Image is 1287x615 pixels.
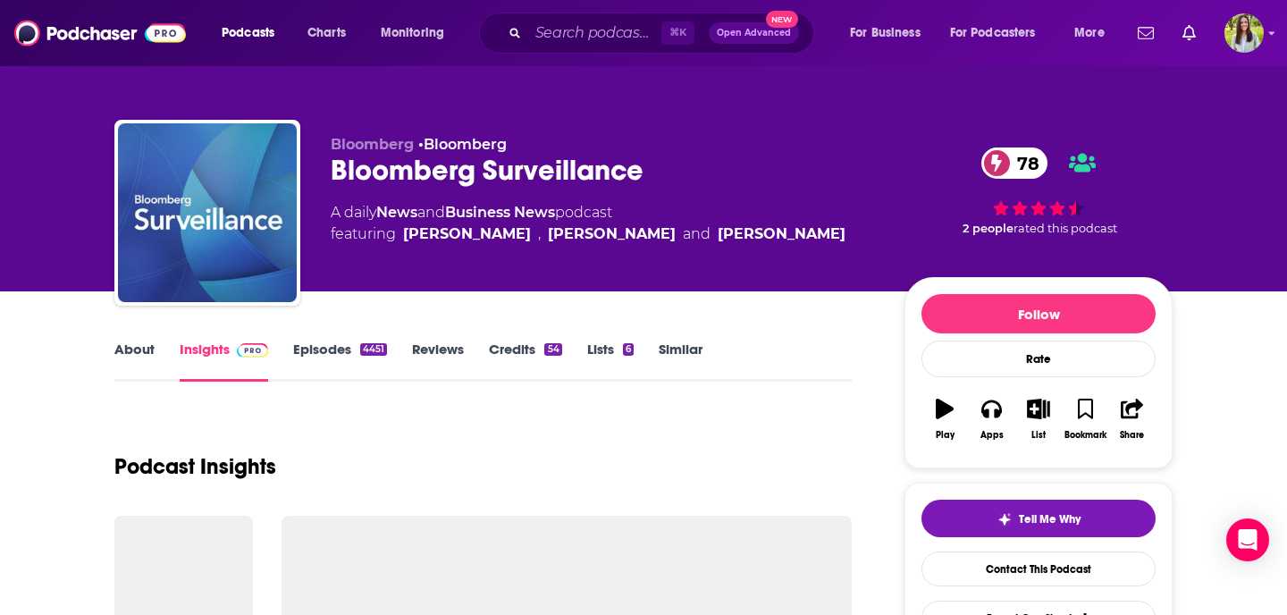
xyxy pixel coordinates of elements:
div: Open Intercom Messenger [1226,518,1269,561]
div: 78 2 peoplerated this podcast [904,136,1173,247]
span: More [1074,21,1105,46]
a: Bloomberg [424,136,507,153]
a: Lists6 [587,341,634,382]
h1: Podcast Insights [114,453,276,480]
button: Share [1109,387,1156,451]
div: 6 [623,343,634,356]
span: and [417,204,445,221]
span: featuring [331,223,845,245]
div: A daily podcast [331,202,845,245]
img: Podchaser - Follow, Share and Rate Podcasts [14,16,186,50]
button: tell me why sparkleTell Me Why [921,500,1156,537]
button: open menu [1062,19,1127,47]
a: Show notifications dropdown [1175,18,1203,48]
span: Tell Me Why [1019,512,1081,527]
button: open menu [209,19,298,47]
span: Charts [307,21,346,46]
div: Bookmark [1064,430,1106,441]
div: List [1031,430,1046,441]
a: InsightsPodchaser Pro [180,341,268,382]
span: Open Advanced [717,29,791,38]
div: 54 [544,343,561,356]
span: , [538,223,541,245]
div: Search podcasts, credits, & more... [496,13,831,54]
a: Episodes4451 [293,341,387,382]
button: Follow [921,294,1156,333]
span: • [418,136,507,153]
a: Reviews [412,341,464,382]
div: Play [936,430,955,441]
span: 78 [999,147,1048,179]
span: Podcasts [222,21,274,46]
span: For Podcasters [950,21,1036,46]
div: Share [1120,430,1144,441]
button: List [1015,387,1062,451]
span: and [683,223,711,245]
a: 78 [981,147,1048,179]
span: rated this podcast [1014,222,1117,235]
a: Business News [445,204,555,221]
a: Show notifications dropdown [1131,18,1161,48]
span: Monitoring [381,21,444,46]
span: New [766,11,798,28]
a: Similar [659,341,702,382]
div: Rate [921,341,1156,377]
button: Play [921,387,968,451]
button: Show profile menu [1224,13,1264,53]
input: Search podcasts, credits, & more... [528,19,661,47]
span: Logged in as meaghanyoungblood [1224,13,1264,53]
button: open menu [837,19,943,47]
a: Contact This Podcast [921,552,1156,586]
a: Charts [296,19,357,47]
a: Lisa Abramowicz [548,223,676,245]
span: Bloomberg [331,136,414,153]
button: Apps [968,387,1014,451]
button: Bookmark [1062,387,1108,451]
button: Open AdvancedNew [709,22,799,44]
div: Apps [980,430,1004,441]
button: open menu [938,19,1062,47]
img: User Profile [1224,13,1264,53]
a: Paul Sweeney [403,223,531,245]
a: News [376,204,417,221]
span: 2 people [963,222,1014,235]
span: ⌘ K [661,21,694,45]
img: Bloomberg Surveillance [118,123,297,302]
div: 4451 [360,343,387,356]
img: tell me why sparkle [997,512,1012,527]
a: Tom Keene [718,223,845,245]
span: For Business [850,21,921,46]
button: open menu [368,19,467,47]
a: Credits54 [489,341,561,382]
a: About [114,341,155,382]
img: Podchaser Pro [237,343,268,358]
